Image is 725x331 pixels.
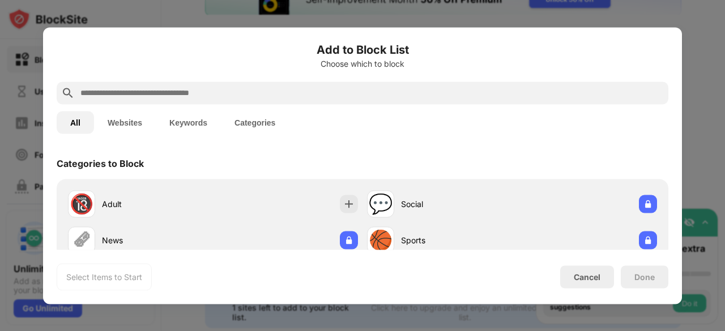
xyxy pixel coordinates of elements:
[369,229,393,252] div: 🏀
[634,272,655,281] div: Done
[94,111,156,134] button: Websites
[57,157,144,169] div: Categories to Block
[156,111,221,134] button: Keywords
[221,111,289,134] button: Categories
[102,234,213,246] div: News
[401,198,512,210] div: Social
[61,86,75,100] img: search.svg
[70,192,93,216] div: 🔞
[401,234,512,246] div: Sports
[57,111,94,134] button: All
[574,272,600,282] div: Cancel
[369,192,393,216] div: 💬
[72,229,91,252] div: 🗞
[102,198,213,210] div: Adult
[57,41,668,58] h6: Add to Block List
[66,271,142,282] div: Select Items to Start
[57,59,668,68] div: Choose which to block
